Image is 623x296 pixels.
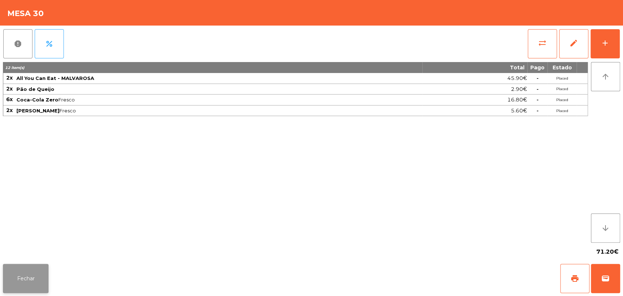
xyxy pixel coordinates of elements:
[16,108,422,114] span: Fresco
[537,107,539,114] span: -
[422,62,527,73] th: Total
[527,62,547,73] th: Pago
[6,74,13,81] span: 2x
[14,39,22,48] span: report
[601,224,610,232] i: arrow_downward
[601,72,610,81] i: arrow_upward
[16,97,58,103] span: Coca-Cola Zero
[3,264,49,293] button: Fechar
[7,8,44,19] h4: Mesa 30
[547,105,577,116] td: Placed
[591,29,620,58] button: add
[537,86,539,92] span: -
[591,264,620,293] button: wallet
[16,108,59,114] span: [PERSON_NAME]
[538,39,547,47] span: sync_alt
[6,85,13,92] span: 2x
[5,65,24,70] span: 12 item(s)
[559,29,588,58] button: edit
[601,274,610,283] span: wallet
[591,62,620,91] button: arrow_upward
[6,96,13,103] span: 6x
[528,29,557,58] button: sync_alt
[569,39,578,47] span: edit
[507,95,527,105] span: 16.80€
[547,62,577,73] th: Estado
[570,274,579,283] span: print
[547,73,577,84] td: Placed
[6,107,13,114] span: 2x
[16,75,94,81] span: All You Can Eat - MALVAROSA
[3,29,32,58] button: report
[560,264,589,293] button: print
[16,86,54,92] span: Pão de Queijo
[591,214,620,243] button: arrow_downward
[596,246,619,257] span: 71.20€
[511,106,527,116] span: 5.60€
[547,84,577,95] td: Placed
[601,39,609,47] div: add
[537,75,539,81] span: -
[507,73,527,83] span: 45.90€
[537,96,539,103] span: -
[547,95,577,105] td: Placed
[45,39,54,48] span: percent
[16,97,422,103] span: Fresco
[35,29,64,58] button: percent
[511,84,527,94] span: 2.90€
